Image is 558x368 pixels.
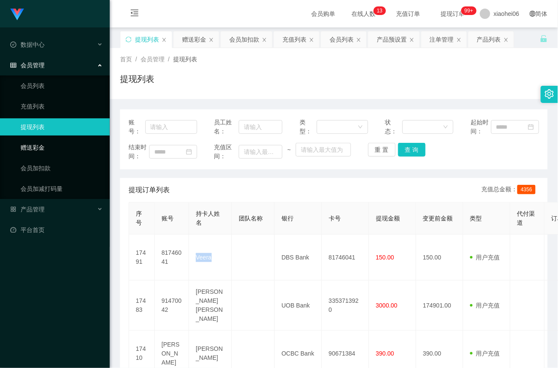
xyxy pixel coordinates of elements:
td: 81746041 [155,235,189,281]
span: 3000.00 [376,302,398,309]
span: 卡号 [329,215,341,222]
i: 图标: sync [126,36,132,42]
div: 产品列表 [477,31,501,48]
td: 150.00 [416,235,463,281]
a: 会员列表 [21,77,103,94]
td: 17491 [129,235,155,281]
span: 150.00 [376,254,394,261]
i: 图标: close [409,37,414,42]
i: 图标: down [443,124,448,130]
span: 用户充值 [470,350,500,357]
input: 请输入 [145,120,197,134]
span: 代付渠道 [517,210,535,226]
button: 查 询 [398,143,426,157]
span: 提现列表 [173,56,197,63]
p: 1 [377,6,380,15]
h1: 提现列表 [120,72,154,85]
td: 17483 [129,281,155,331]
span: 充值区间： [214,143,239,161]
span: 充值订单 [392,11,424,17]
i: 图标: calendar [528,124,534,130]
span: 产品管理 [10,206,45,213]
span: 4356 [517,185,536,194]
input: 请输入 [239,120,282,134]
input: 请输入最小值为 [239,145,282,159]
span: 用户充值 [470,254,500,261]
a: 充值列表 [21,98,103,115]
span: 会员管理 [141,56,165,63]
span: 类型： [300,118,317,136]
span: 账号 [162,215,174,222]
p: 3 [380,6,383,15]
span: 提现订单列表 [129,185,170,195]
span: 类型 [470,215,482,222]
span: 390.00 [376,350,394,357]
div: 注单管理 [430,31,454,48]
td: DBS Bank [275,235,322,281]
span: 状态： [385,118,402,136]
span: 变更前金额 [423,215,453,222]
i: 图标: table [10,62,16,68]
div: 赠送彩金 [182,31,206,48]
i: 图标: close [504,37,509,42]
span: 数据中心 [10,41,45,48]
td: 81746041 [322,235,369,281]
a: 图标: dashboard平台首页 [10,221,103,238]
i: 图标: global [530,11,536,17]
div: 充值总金额： [481,185,539,195]
i: 图标: calendar [186,149,192,155]
span: 持卡人姓名 [196,210,220,226]
i: 图标: menu-fold [120,0,149,28]
span: 序号 [136,210,142,226]
sup: 13 [373,6,386,15]
i: 图标: close [356,37,361,42]
i: 图标: unlock [540,35,548,42]
i: 图标: appstore-o [10,206,16,212]
span: 账号： [129,118,145,136]
span: 团队名称 [239,215,263,222]
span: / [135,56,137,63]
span: ~ [282,145,296,154]
i: 图标: close [456,37,462,42]
div: 充值列表 [282,31,306,48]
i: 图标: check-circle-o [10,42,16,48]
i: 图标: setting [545,89,554,99]
span: 员工姓名： [214,118,239,136]
span: 结束时间： [129,143,149,161]
input: 请输入最大值为 [296,143,351,157]
td: 174901.00 [416,281,463,331]
i: 图标: close [309,37,314,42]
span: 会员管理 [10,62,45,69]
td: UOB Bank [275,281,322,331]
td: [PERSON_NAME] [PERSON_NAME] [189,281,232,331]
i: 图标: close [209,37,214,42]
td: 91470042 [155,281,189,331]
div: 会员列表 [330,31,354,48]
span: 提现金额 [376,215,400,222]
sup: 974 [461,6,477,15]
i: 图标: close [262,37,267,42]
div: 会员加扣款 [229,31,259,48]
div: 产品预设置 [377,31,407,48]
a: 会员加扣款 [21,160,103,177]
a: 提现列表 [21,118,103,136]
button: 重 置 [368,143,396,157]
span: 银行 [282,215,294,222]
span: 在线人数 [347,11,380,17]
td: 3353713920 [322,281,369,331]
span: 用户充值 [470,302,500,309]
td: Veera [189,235,232,281]
span: 首页 [120,56,132,63]
a: 会员加减打码量 [21,180,103,197]
div: 提现列表 [135,31,159,48]
span: / [168,56,170,63]
a: 赠送彩金 [21,139,103,156]
i: 图标: down [358,124,363,130]
img: logo.9652507e.png [10,9,24,21]
span: 提现订单 [436,11,469,17]
span: 起始时间： [471,118,491,136]
i: 图标: close [162,37,167,42]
